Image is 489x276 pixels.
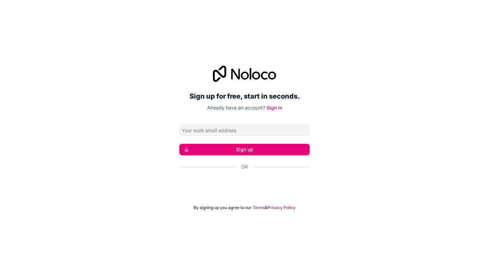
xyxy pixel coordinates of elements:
button: Sign up [179,144,310,155]
a: Privacy Policy [268,205,295,210]
a: Sign in [267,105,282,110]
a: Terms [253,205,265,210]
span: By signing up you agree to our [194,205,252,210]
h2: Sign up for free, start in seconds. [179,90,310,102]
span: Or [241,163,248,170]
input: Email address [179,125,310,136]
span: Already have an account? [207,105,265,110]
span: & [265,205,268,210]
